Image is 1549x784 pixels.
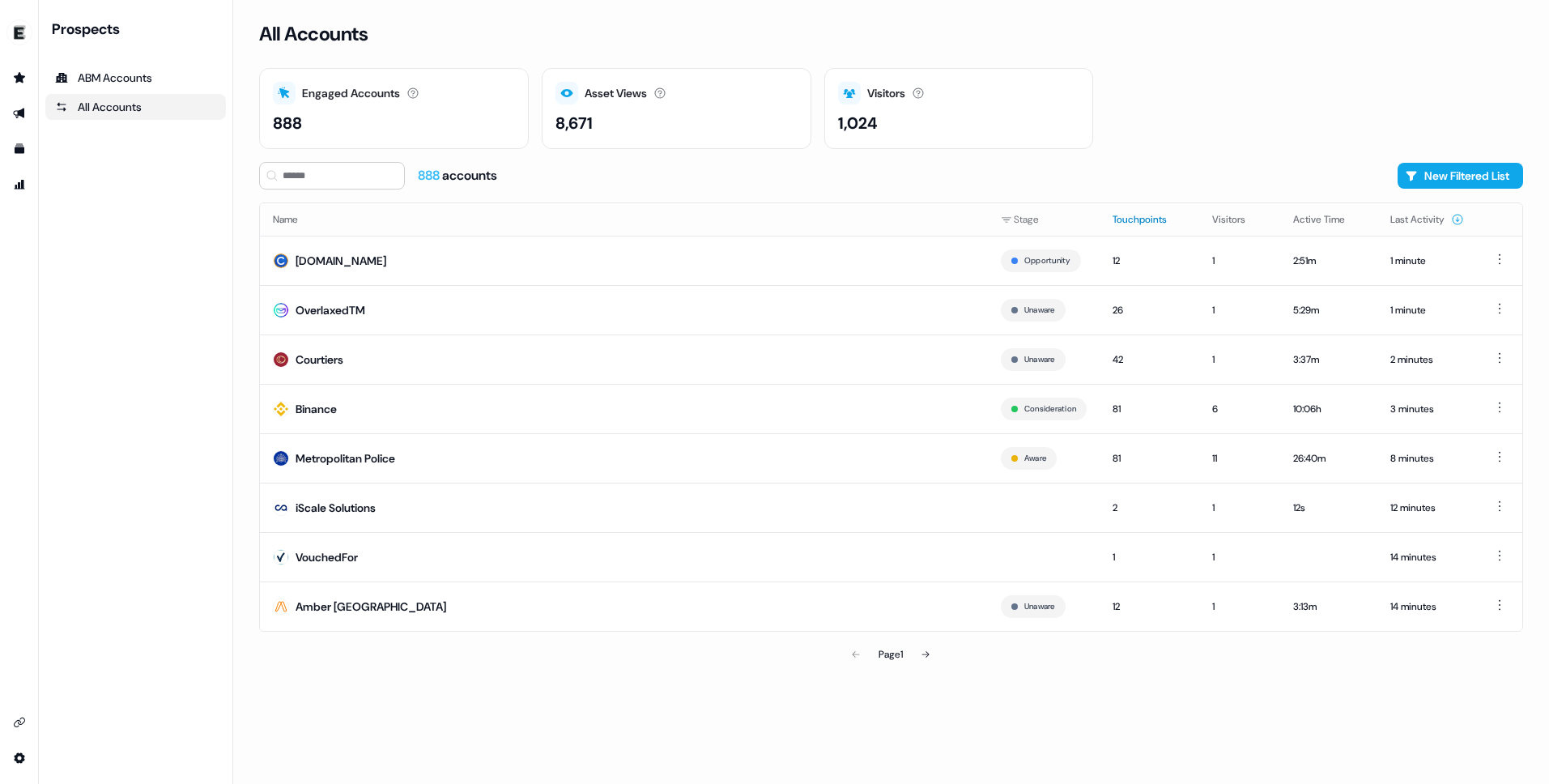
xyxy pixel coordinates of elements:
div: iScale Solutions [296,500,376,516]
div: 26 [1113,302,1186,318]
button: Touchpoints [1113,205,1186,234]
button: Visitors [1212,205,1265,234]
span: 888 [418,167,442,184]
div: 26:40m [1293,450,1364,467]
button: Last Activity [1390,205,1464,234]
a: All accounts [45,94,226,120]
div: Page 1 [879,646,903,663]
div: ABM Accounts [55,70,216,86]
button: Unaware [1024,599,1055,614]
a: Go to templates [6,136,32,162]
div: 42 [1113,352,1186,368]
div: 14 minutes [1390,549,1464,565]
div: 3 minutes [1390,401,1464,417]
button: Opportunity [1024,254,1070,268]
div: OverlaxedTM [296,302,365,318]
div: 2 minutes [1390,352,1464,368]
div: 1 minute [1390,302,1464,318]
div: 1 [1212,500,1267,516]
div: VouchedFor [296,549,358,565]
div: Binance [296,401,337,417]
div: 12 [1113,253,1186,269]
div: Asset Views [585,85,647,102]
div: 81 [1113,401,1186,417]
div: 11 [1212,450,1267,467]
h3: All Accounts [259,22,368,46]
div: Metropolitan Police [296,450,395,467]
div: All Accounts [55,99,216,115]
a: Go to integrations [6,745,32,771]
div: 1 [1212,253,1267,269]
div: accounts [418,167,497,185]
th: Name [260,203,988,236]
button: Consideration [1024,402,1076,416]
button: Unaware [1024,303,1055,317]
div: 6 [1212,401,1267,417]
div: 81 [1113,450,1186,467]
div: Courtiers [296,352,343,368]
div: 8,671 [555,111,593,135]
div: Engaged Accounts [302,85,400,102]
div: [DOMAIN_NAME] [296,253,386,269]
div: 1,024 [838,111,878,135]
div: 12 [1113,599,1186,615]
div: 1 minute [1390,253,1464,269]
button: Aware [1024,451,1046,466]
div: 12 minutes [1390,500,1464,516]
button: Active Time [1293,205,1364,234]
div: Stage [1001,211,1087,228]
div: 1 [1212,549,1267,565]
div: 3:13m [1293,599,1364,615]
div: Prospects [52,19,226,39]
div: 14 minutes [1390,599,1464,615]
div: 888 [273,111,302,135]
div: Amber [GEOGRAPHIC_DATA] [296,599,446,615]
div: 2:51m [1293,253,1364,269]
button: Unaware [1024,352,1055,367]
div: 5:29m [1293,302,1364,318]
a: Go to outbound experience [6,100,32,126]
button: New Filtered List [1398,163,1523,189]
a: Go to attribution [6,172,32,198]
div: 8 minutes [1390,450,1464,467]
div: 1 [1212,599,1267,615]
a: ABM Accounts [45,65,226,91]
a: Go to integrations [6,709,32,735]
div: 12s [1293,500,1364,516]
div: 3:37m [1293,352,1364,368]
div: 1 [1113,549,1186,565]
div: 1 [1212,352,1267,368]
div: 2 [1113,500,1186,516]
div: 1 [1212,302,1267,318]
a: Go to prospects [6,65,32,91]
div: 10:06h [1293,401,1364,417]
div: Visitors [867,85,905,102]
